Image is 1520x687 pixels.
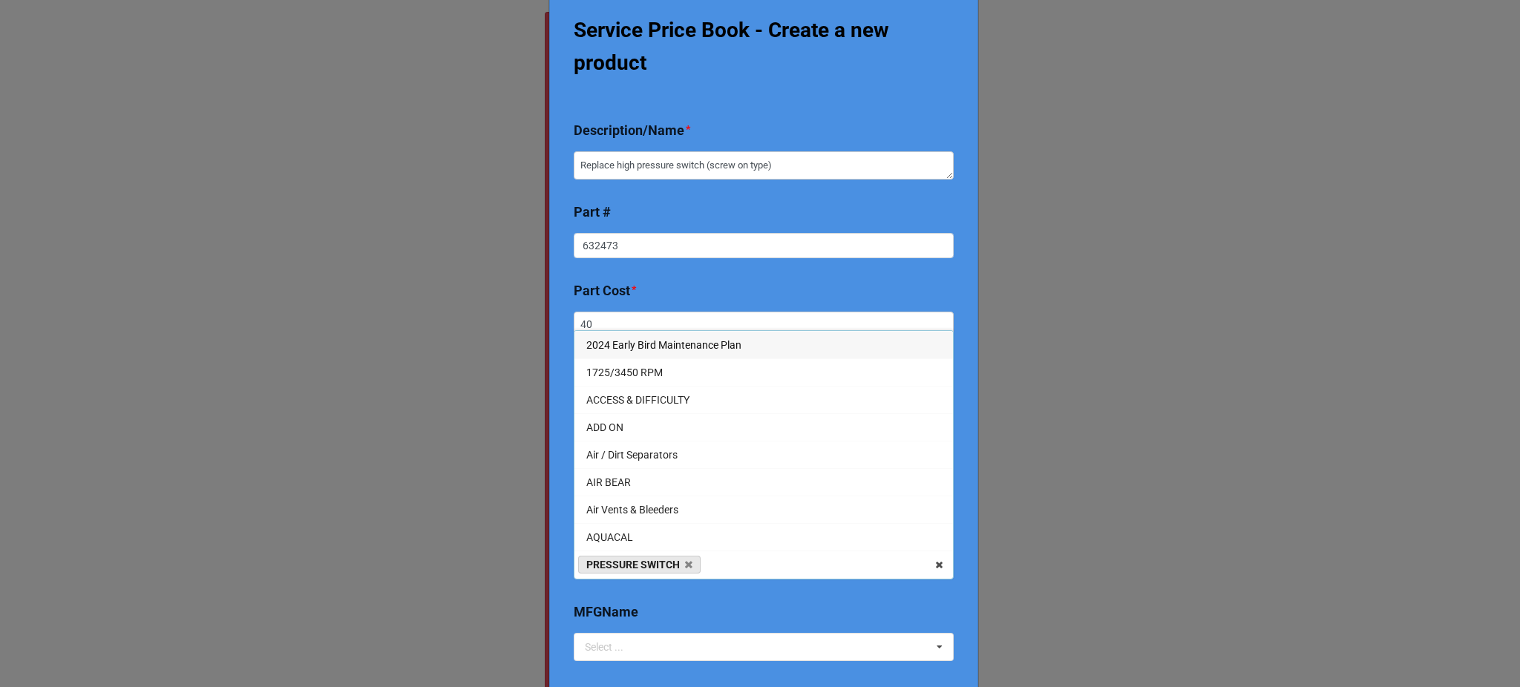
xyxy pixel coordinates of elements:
[574,280,630,301] label: Part Cost
[574,18,889,75] b: Service Price Book - Create a new product
[578,556,701,573] a: PRESSURE SWITCH
[574,151,954,180] textarea: Replace high pressure switch (screw on type)
[586,476,631,488] span: AIR BEAR
[574,120,684,141] label: Description/Name
[574,202,611,223] label: Part #
[586,394,689,406] span: ACCESS & DIFFICULTY
[586,531,633,543] span: AQUACAL
[586,421,623,433] span: ADD ON
[586,366,663,378] span: 1725/3450 RPM
[581,639,645,656] div: Select ...
[586,449,678,461] span: Air / Dirt Separators
[586,504,678,516] span: Air Vents & Bleeders
[586,339,741,351] span: 2024 Early Bird Maintenance Plan
[574,602,638,622] label: MFGName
